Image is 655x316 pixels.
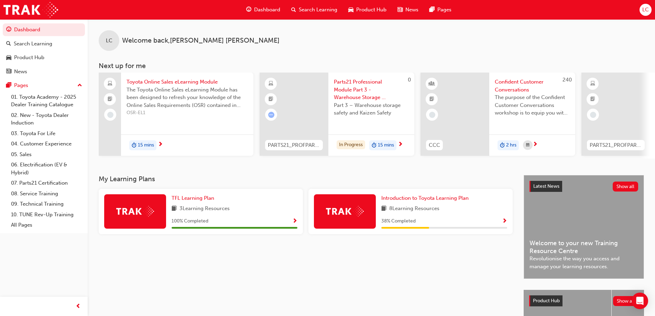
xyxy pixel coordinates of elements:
[8,209,85,220] a: 10. TUNE Rev-Up Training
[405,6,418,14] span: News
[500,141,505,150] span: duration-icon
[389,205,439,213] span: 8 Learning Resources
[533,142,538,148] span: next-icon
[3,79,85,92] button: Pages
[116,206,154,217] img: Trak
[14,40,52,48] div: Search Learning
[179,205,230,213] span: 3 Learning Resources
[334,78,409,101] span: Parts21 Professional Module Part 3 - Warehouse Storage & Safety
[437,6,451,14] span: Pages
[502,218,507,225] span: Show Progress
[429,112,435,118] span: learningRecordVerb_NONE-icon
[8,160,85,178] a: 06. Electrification (EV & Hybrid)
[334,101,409,117] span: Part 3 – Warehouse storage safety and Kaizen Safety
[429,141,440,149] span: CCC
[372,141,376,150] span: duration-icon
[398,142,403,148] span: next-icon
[6,55,11,61] span: car-icon
[268,112,274,118] span: learningRecordVerb_ATTEMPT-icon
[526,141,530,150] span: calendar-icon
[397,6,403,14] span: news-icon
[77,81,82,90] span: up-icon
[343,3,392,17] a: car-iconProduct Hub
[506,141,516,149] span: 2 hrs
[76,302,81,311] span: prev-icon
[106,37,112,45] span: LC
[6,27,11,33] span: guage-icon
[421,73,575,156] a: 240CCCConfident Customer ConversationsThe purpose of the Confident Customer Conversations worksho...
[254,6,280,14] span: Dashboard
[172,194,217,202] a: TFL Learning Plan
[429,6,435,14] span: pages-icon
[530,239,638,255] span: Welcome to your new Training Resource Centre
[3,22,85,79] button: DashboardSearch LearningProduct HubNews
[495,78,570,94] span: Confident Customer Conversations
[99,175,513,183] h3: My Learning Plans
[14,81,28,89] div: Pages
[378,141,394,149] span: 15 mins
[108,79,112,88] span: laptop-icon
[122,37,280,45] span: Welcome back , [PERSON_NAME] [PERSON_NAME]
[292,218,297,225] span: Show Progress
[158,142,163,148] span: next-icon
[8,110,85,128] a: 02. New - Toyota Dealer Induction
[563,77,572,83] span: 240
[172,195,214,201] span: TFL Learning Plan
[127,78,248,86] span: Toyota Online Sales eLearning Module
[172,205,177,213] span: book-icon
[286,3,343,17] a: search-iconSearch Learning
[524,175,644,279] a: Latest NewsShow allWelcome to your new Training Resource CentreRevolutionise the way you access a...
[392,3,424,17] a: news-iconNews
[502,217,507,226] button: Show Progress
[14,68,27,76] div: News
[292,217,297,226] button: Show Progress
[138,141,154,149] span: 15 mins
[356,6,386,14] span: Product Hub
[424,3,457,17] a: pages-iconPages
[613,296,639,306] button: Show all
[642,6,649,14] span: LC
[8,178,85,188] a: 07. Parts21 Certification
[640,4,652,16] button: LC
[613,182,638,192] button: Show all
[381,194,471,202] a: Introduction to Toyota Learning Plan
[590,95,595,104] span: booktick-icon
[172,217,208,225] span: 100 % Completed
[632,293,648,309] div: Open Intercom Messenger
[291,6,296,14] span: search-icon
[3,37,85,50] a: Search Learning
[533,298,560,304] span: Product Hub
[429,95,434,104] span: booktick-icon
[429,79,434,88] span: learningResourceType_INSTRUCTOR_LED-icon
[299,6,337,14] span: Search Learning
[337,140,365,150] div: In Progress
[14,54,44,62] div: Product Hub
[3,2,58,18] img: Trak
[108,95,112,104] span: booktick-icon
[381,195,469,201] span: Introduction to Toyota Learning Plan
[132,141,137,150] span: duration-icon
[3,51,85,64] a: Product Hub
[107,112,113,118] span: learningRecordVerb_NONE-icon
[269,79,273,88] span: learningResourceType_ELEARNING-icon
[381,217,416,225] span: 38 % Completed
[3,23,85,36] a: Dashboard
[260,73,414,156] a: 0PARTS21_PROFPART3_0923_ELParts21 Professional Module Part 3 - Warehouse Storage & SafetyPart 3 –...
[6,83,11,89] span: pages-icon
[8,220,85,230] a: All Pages
[326,206,364,217] img: Trak
[8,128,85,139] a: 03. Toyota For Life
[241,3,286,17] a: guage-iconDashboard
[590,141,642,149] span: PARTS21_PROFPART4_0923_EL
[8,92,85,110] a: 01. Toyota Academy - 2025 Dealer Training Catalogue
[590,79,595,88] span: learningResourceType_ELEARNING-icon
[8,199,85,209] a: 09. Technical Training
[8,139,85,149] a: 04. Customer Experience
[127,109,248,117] span: OSR-EL1
[533,183,559,189] span: Latest News
[590,112,596,118] span: learningRecordVerb_NONE-icon
[268,141,320,149] span: PARTS21_PROFPART3_0923_EL
[529,295,638,306] a: Product HubShow all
